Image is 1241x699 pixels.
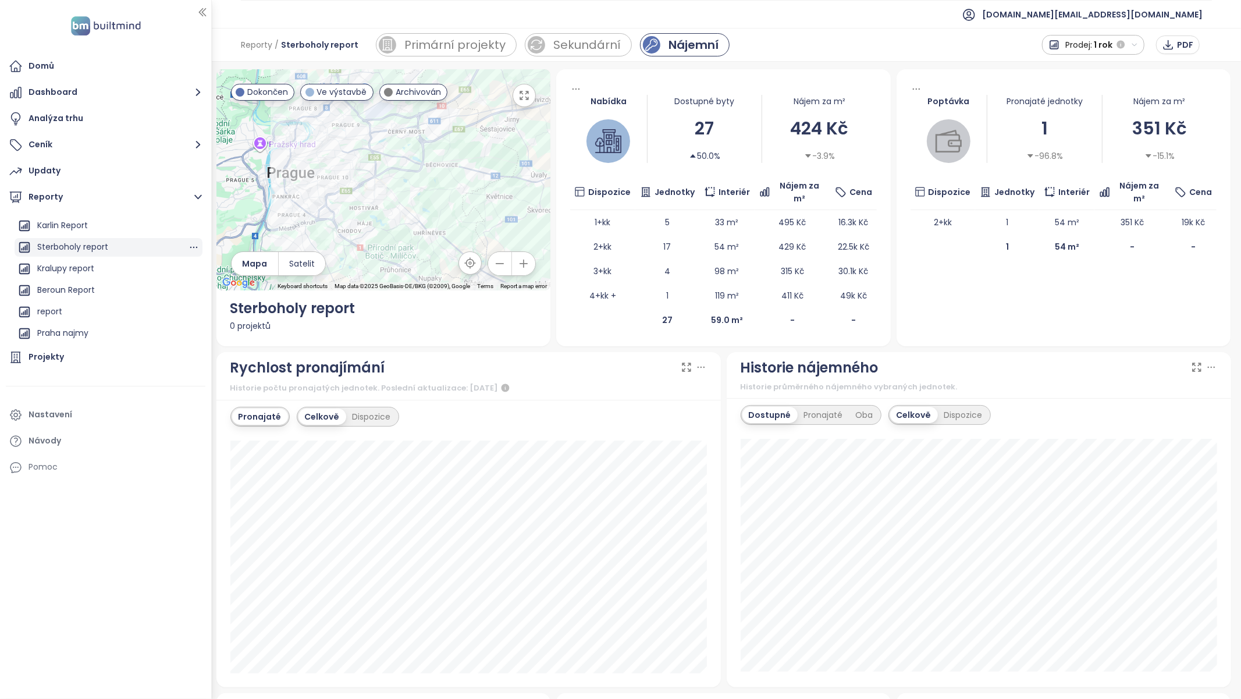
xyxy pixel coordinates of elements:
div: Analýza trhu [29,111,83,126]
span: Sterboholy report [281,34,358,55]
div: Celkově [890,407,938,423]
span: Interiér [1058,186,1090,198]
div: Pomoc [6,456,205,479]
div: Návody [29,434,61,448]
span: Map data ©2025 GeoBasis-DE/BKG (©2009), Google [335,283,470,289]
span: 495 Kč [778,217,806,228]
td: 2+kk [570,235,635,259]
td: 2+kk [911,210,976,235]
div: Celkově [298,409,346,425]
div: -96.8% [1026,150,1063,162]
div: 0 projektů [230,320,537,332]
div: Dispozice [346,409,397,425]
img: logo [67,14,144,38]
span: Ve výstavbě [317,86,367,98]
span: Prodej: [1066,34,1093,55]
div: Pronajaté [798,407,849,423]
span: 30.1k Kč [838,265,868,277]
td: 17 [635,235,699,259]
span: 411 Kč [781,290,803,301]
span: / [275,34,279,55]
div: Rychlost pronajímání [230,357,385,379]
div: Sterboholy report [15,238,202,257]
b: - [1130,241,1135,253]
button: Reporty [6,186,205,209]
b: - [851,314,856,326]
a: Open this area in Google Maps (opens a new window) [219,275,258,290]
span: caret-down [1026,152,1034,160]
span: 19k Kč [1182,217,1205,228]
div: Nájem za m² [1103,95,1217,108]
a: Updaty [6,159,205,183]
div: Beroun Report [15,281,202,300]
b: 59.0 m² [711,314,743,326]
div: Dispozice [938,407,989,423]
button: Keyboard shortcuts [278,282,328,290]
span: Cena [849,186,872,198]
td: 54 m² [1039,210,1094,235]
button: Dashboard [6,81,205,104]
div: Nájem za m² [762,95,876,108]
div: Domů [29,59,54,73]
img: Google [219,275,258,290]
button: Mapa [232,252,278,275]
div: Pronajaté [232,409,288,425]
button: Ceník [6,133,205,157]
div: Karlin Report [15,217,202,235]
span: caret-up [689,152,697,160]
div: Sterboholy report [37,240,108,254]
div: Nájemní [668,36,719,54]
td: 1 [975,210,1039,235]
span: Nájem za m² [1114,179,1165,205]
td: 54 m² [699,235,755,259]
a: Nastavení [6,403,205,427]
span: 315 Kč [781,265,804,277]
a: sale [525,33,632,56]
span: PDF [1177,38,1193,51]
div: Pronajaté jednotky [987,95,1101,108]
a: Domů [6,55,205,78]
span: caret-down [804,152,812,160]
div: Nabídka [570,95,647,108]
span: Dispozice [588,186,631,198]
img: wallet [936,128,962,154]
button: Prodej:1 rok [1042,35,1145,55]
div: Primární projekty [404,36,506,54]
td: 98 m² [699,259,755,283]
b: - [1191,241,1196,253]
div: report [15,303,202,321]
div: Projekty [29,350,64,364]
td: 1+kk [570,210,635,235]
div: Praha najmy [15,324,202,343]
div: Oba [849,407,880,423]
span: Jednotky [655,186,695,198]
div: Dostupné byty [648,95,762,108]
span: 49k Kč [840,290,867,301]
div: Pomoc [29,460,58,474]
div: Beroun Report [37,283,95,297]
div: Historie průměrného nájemného vybraných jednotek. [741,381,1217,393]
div: 1 [987,115,1101,142]
button: PDF [1156,36,1200,54]
div: 27 [648,115,762,142]
td: 3+kk [570,259,635,283]
div: report [37,304,62,319]
div: Nastavení [29,407,72,422]
div: Kralupy report [15,260,202,278]
span: 351 Kč [1121,217,1144,228]
span: Reporty [241,34,272,55]
a: Report a map error [500,283,547,289]
div: 50.0% [689,150,720,162]
a: Návody [6,430,205,453]
div: Kralupy report [37,261,94,276]
div: Karlin Report [37,218,88,233]
span: Dispozice [928,186,970,198]
td: 1 [635,283,699,308]
div: -15.1% [1144,150,1175,162]
div: Sterboholy report [230,297,537,320]
span: 429 Kč [778,241,806,253]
